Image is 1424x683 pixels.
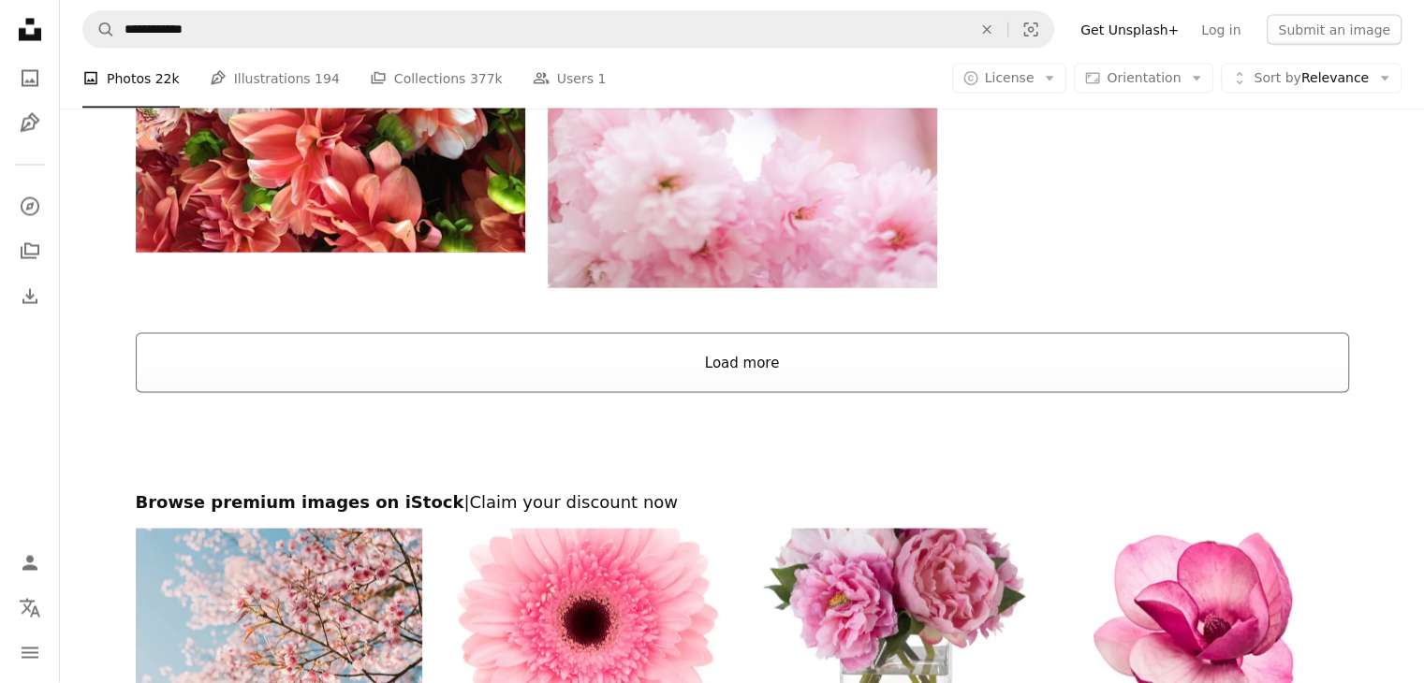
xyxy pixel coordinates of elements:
form: Find visuals sitewide [82,11,1054,49]
button: Sort byRelevance [1221,64,1402,94]
a: Home — Unsplash [11,11,49,52]
a: pink-and-white floral decor [136,98,525,115]
h2: Browse premium images on iStock [136,491,1349,514]
a: Illustrations [11,105,49,142]
span: 377k [470,68,503,89]
button: Clear [966,12,1007,48]
span: License [985,70,1035,85]
span: | Claim your discount now [463,492,678,512]
a: Collections 377k [370,49,503,109]
button: Load more [136,333,1349,393]
span: 194 [315,68,340,89]
button: Search Unsplash [83,12,115,48]
a: Log in [1190,15,1252,45]
a: Users 1 [533,49,607,109]
button: Menu [11,634,49,672]
span: Sort by [1254,70,1300,85]
button: Visual search [1008,12,1053,48]
a: Explore [11,188,49,225]
a: Illustrations 194 [210,49,340,109]
span: Relevance [1254,69,1369,88]
button: License [952,64,1067,94]
span: Orientation [1107,70,1181,85]
button: Orientation [1074,64,1213,94]
a: Log in / Sign up [11,545,49,582]
a: Get Unsplash+ [1069,15,1190,45]
a: Download History [11,278,49,315]
span: 1 [597,68,606,89]
a: Photos [11,60,49,97]
button: Submit an image [1267,15,1402,45]
a: Collections [11,233,49,270]
button: Language [11,589,49,627]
